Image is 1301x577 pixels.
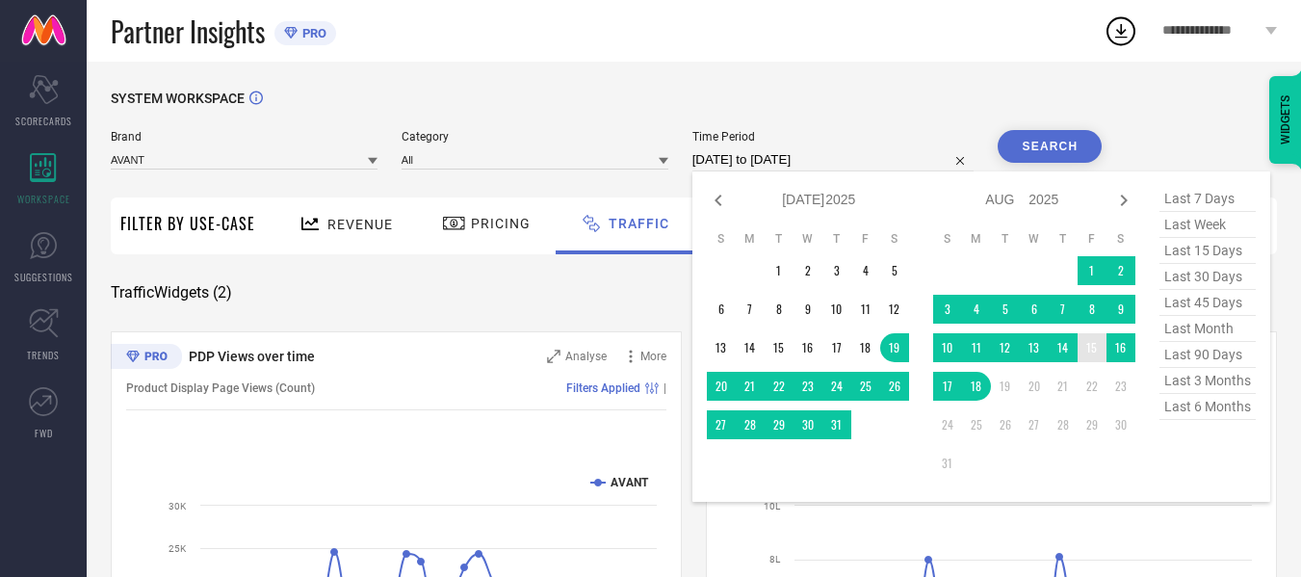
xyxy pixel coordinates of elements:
th: Saturday [880,231,909,247]
td: Sat Aug 16 2025 [1106,333,1135,362]
div: Open download list [1104,13,1138,48]
td: Fri Aug 29 2025 [1078,410,1106,439]
span: Product Display Page Views (Count) [126,381,315,395]
span: last 30 days [1159,264,1256,290]
th: Thursday [822,231,851,247]
td: Sat Jul 19 2025 [880,333,909,362]
td: Sat Jul 05 2025 [880,256,909,285]
span: Traffic [609,216,669,231]
th: Saturday [1106,231,1135,247]
span: Revenue [327,217,393,232]
span: Filter By Use-Case [120,212,255,235]
td: Tue Jul 08 2025 [765,295,794,324]
span: Category [402,130,668,144]
div: Next month [1112,189,1135,212]
td: Tue Jul 29 2025 [765,410,794,439]
td: Sat Aug 30 2025 [1106,410,1135,439]
div: Premium [111,344,182,373]
span: Traffic Widgets ( 2 ) [111,283,232,302]
td: Thu Aug 07 2025 [1049,295,1078,324]
td: Tue Jul 01 2025 [765,256,794,285]
span: Partner Insights [111,12,265,51]
th: Sunday [707,231,736,247]
td: Mon Aug 11 2025 [962,333,991,362]
td: Sun Aug 03 2025 [933,295,962,324]
td: Fri Jul 11 2025 [851,295,880,324]
span: WORKSPACE [17,192,70,206]
th: Wednesday [794,231,822,247]
span: SCORECARDS [15,114,72,128]
td: Sat Jul 12 2025 [880,295,909,324]
td: Fri Aug 08 2025 [1078,295,1106,324]
th: Monday [736,231,765,247]
span: last 15 days [1159,238,1256,264]
td: Sat Jul 26 2025 [880,372,909,401]
span: Analyse [565,350,607,363]
span: last week [1159,212,1256,238]
td: Thu Jul 31 2025 [822,410,851,439]
td: Tue Aug 12 2025 [991,333,1020,362]
td: Tue Jul 15 2025 [765,333,794,362]
span: last 3 months [1159,368,1256,394]
td: Fri Aug 01 2025 [1078,256,1106,285]
span: last month [1159,316,1256,342]
td: Wed Aug 06 2025 [1020,295,1049,324]
th: Sunday [933,231,962,247]
td: Sat Aug 23 2025 [1106,372,1135,401]
td: Sun Jul 27 2025 [707,410,736,439]
span: SYSTEM WORKSPACE [111,91,245,106]
th: Monday [962,231,991,247]
td: Sun Aug 31 2025 [933,449,962,478]
td: Sun Jul 06 2025 [707,295,736,324]
text: 25K [169,543,187,554]
span: PDP Views over time [189,349,315,364]
td: Thu Aug 14 2025 [1049,333,1078,362]
text: 30K [169,501,187,511]
td: Thu Jul 03 2025 [822,256,851,285]
td: Wed Jul 16 2025 [794,333,822,362]
span: last 90 days [1159,342,1256,368]
th: Friday [851,231,880,247]
text: 10L [764,501,781,511]
span: last 6 months [1159,394,1256,420]
td: Sun Aug 17 2025 [933,372,962,401]
svg: Zoom [547,350,560,363]
td: Thu Jul 10 2025 [822,295,851,324]
td: Fri Aug 15 2025 [1078,333,1106,362]
td: Wed Jul 09 2025 [794,295,822,324]
td: Fri Jul 18 2025 [851,333,880,362]
input: Select time period [692,148,975,171]
span: PRO [298,26,326,40]
td: Tue Aug 05 2025 [991,295,1020,324]
td: Sat Aug 02 2025 [1106,256,1135,285]
text: AVANT [611,476,649,489]
td: Sun Jul 13 2025 [707,333,736,362]
td: Wed Jul 23 2025 [794,372,822,401]
span: FWD [35,426,53,440]
th: Friday [1078,231,1106,247]
div: Previous month [707,189,730,212]
td: Mon Jul 21 2025 [736,372,765,401]
td: Sat Aug 09 2025 [1106,295,1135,324]
span: Filters Applied [566,381,640,395]
td: Mon Jul 28 2025 [736,410,765,439]
td: Tue Jul 22 2025 [765,372,794,401]
text: 8L [769,554,781,564]
td: Thu Aug 28 2025 [1049,410,1078,439]
td: Wed Aug 27 2025 [1020,410,1049,439]
span: More [640,350,666,363]
span: last 45 days [1159,290,1256,316]
span: | [664,381,666,395]
td: Tue Aug 26 2025 [991,410,1020,439]
td: Wed Aug 13 2025 [1020,333,1049,362]
td: Wed Jul 30 2025 [794,410,822,439]
td: Wed Jul 02 2025 [794,256,822,285]
td: Sun Jul 20 2025 [707,372,736,401]
td: Tue Aug 19 2025 [991,372,1020,401]
button: Search [998,130,1102,163]
span: last 7 days [1159,186,1256,212]
td: Fri Jul 25 2025 [851,372,880,401]
th: Tuesday [991,231,1020,247]
span: Brand [111,130,377,144]
td: Thu Jul 17 2025 [822,333,851,362]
